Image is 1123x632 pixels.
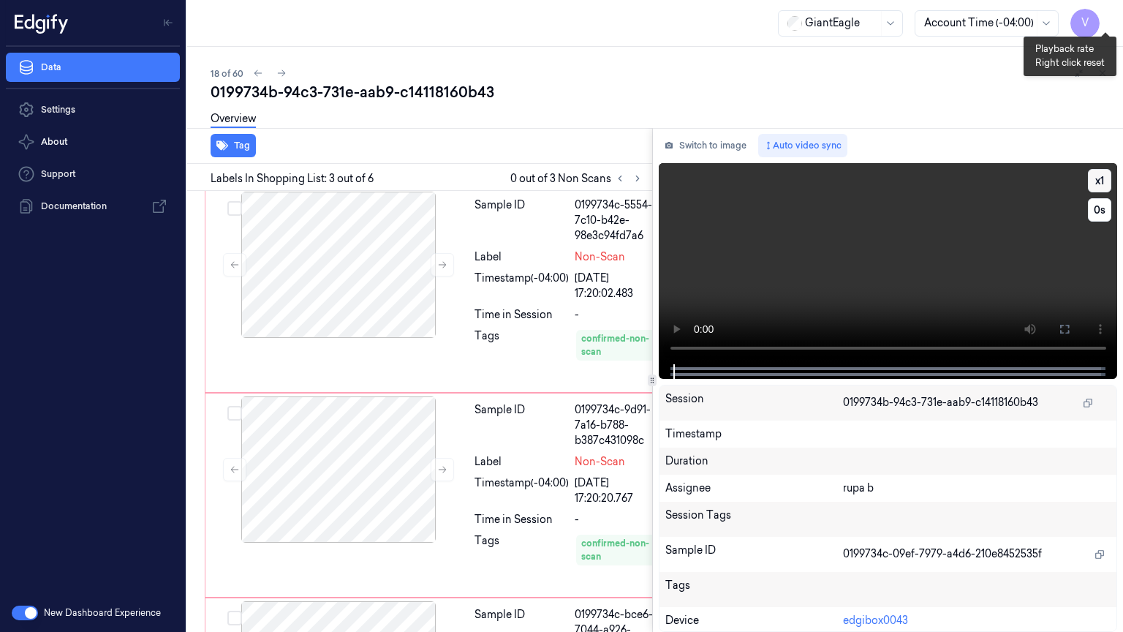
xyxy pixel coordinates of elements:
[474,512,569,527] div: Time in Session
[474,271,569,301] div: Timestamp (-04:00)
[1070,9,1100,38] button: V
[665,578,844,601] div: Tags
[843,613,1111,628] div: edgibox0043
[575,512,664,527] div: -
[474,197,569,244] div: Sample ID
[659,134,752,157] button: Switch to image
[1088,198,1111,222] button: 0s
[211,67,243,80] span: 18 of 60
[6,159,180,189] a: Support
[510,170,646,187] span: 0 out of 3 Non Scans
[474,328,569,383] div: Tags
[6,192,180,221] a: Documentation
[843,395,1038,410] span: 0199734b-94c3-731e-aab9-c14118160b43
[6,95,180,124] a: Settings
[581,332,653,358] div: confirmed-non-scan
[227,611,242,625] button: Select row
[474,454,569,470] div: Label
[665,508,844,531] div: Session Tags
[665,391,844,415] div: Session
[575,454,625,470] span: Non-Scan
[575,307,664,323] div: -
[474,475,569,506] div: Timestamp (-04:00)
[758,134,847,157] button: Auto video sync
[211,111,256,128] a: Overview
[474,249,569,265] div: Label
[227,201,242,216] button: Select row
[843,481,1111,496] div: rupa b
[474,402,569,448] div: Sample ID
[665,454,1111,469] div: Duration
[843,546,1042,562] span: 0199734c-09ef-7979-a4d6-210e8452535f
[474,533,569,588] div: Tags
[665,481,844,496] div: Assignee
[1088,169,1111,192] button: x1
[227,406,242,421] button: Select row
[211,82,1111,102] div: 0199734b-94c3-731e-aab9-c14118160b43
[211,171,374,187] span: Labels In Shopping List: 3 out of 6
[575,197,664,244] div: 0199734c-5554-7c10-b42e-98e3c94fd7a6
[665,613,844,628] div: Device
[665,426,1111,442] div: Timestamp
[156,11,180,34] button: Toggle Navigation
[575,475,664,506] div: [DATE] 17:20:20.767
[211,134,256,157] button: Tag
[665,543,844,566] div: Sample ID
[6,127,180,157] button: About
[6,53,180,82] a: Data
[575,402,664,448] div: 0199734c-9d91-7a16-b788-b387c431098c
[474,307,569,323] div: Time in Session
[581,537,653,563] div: confirmed-non-scan
[575,271,664,301] div: [DATE] 17:20:02.483
[575,249,625,265] span: Non-Scan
